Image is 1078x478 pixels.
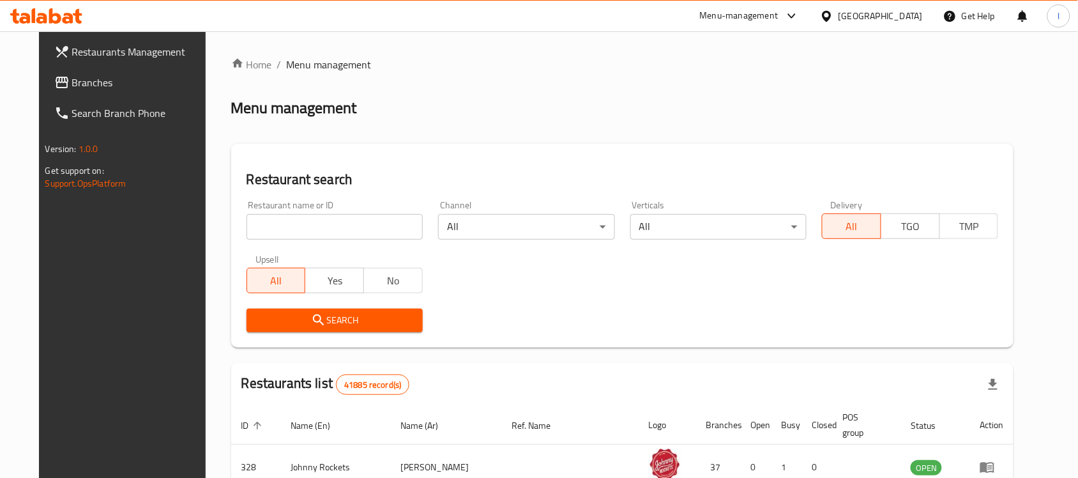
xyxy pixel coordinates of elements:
span: Search Branch Phone [72,105,209,121]
th: Open [741,406,771,445]
div: Menu-management [700,8,778,24]
div: Total records count [336,374,409,395]
span: All [828,217,876,236]
h2: Menu management [231,98,357,118]
span: Restaurants Management [72,44,209,59]
div: All [438,214,614,240]
span: Version: [45,141,77,157]
th: Action [969,406,1013,445]
div: [GEOGRAPHIC_DATA] [839,9,923,23]
button: Yes [305,268,364,293]
span: Search [257,312,413,328]
span: TGO [886,217,935,236]
span: Name (En) [291,418,347,433]
label: Upsell [255,255,279,264]
span: TMP [945,217,994,236]
button: TMP [939,213,999,239]
span: Name (Ar) [400,418,455,433]
th: Closed [802,406,833,445]
span: Branches [72,75,209,90]
label: Delivery [831,201,863,210]
span: No [369,272,418,290]
button: Search [247,309,423,332]
div: All [630,214,807,240]
nav: breadcrumb [231,57,1014,72]
span: Status [911,418,952,433]
h2: Restaurants list [241,374,410,395]
span: Get support on: [45,162,104,179]
span: 41885 record(s) [337,379,409,391]
button: All [247,268,306,293]
button: No [363,268,423,293]
span: All [252,272,301,290]
a: Support.OpsPlatform [45,175,126,192]
a: Search Branch Phone [44,98,219,128]
span: Yes [310,272,359,290]
span: POS group [843,410,886,440]
span: l [1058,9,1059,23]
th: Logo [639,406,696,445]
button: All [822,213,881,239]
th: Busy [771,406,802,445]
button: TGO [881,213,940,239]
a: Restaurants Management [44,36,219,67]
span: ID [241,418,266,433]
a: Branches [44,67,219,98]
span: Ref. Name [512,418,567,433]
a: Home [231,57,272,72]
div: Export file [978,369,1008,400]
span: OPEN [911,461,942,475]
span: Menu management [287,57,372,72]
input: Search for restaurant name or ID.. [247,214,423,240]
span: 1.0.0 [79,141,98,157]
div: Menu [980,459,1003,475]
th: Branches [696,406,741,445]
h2: Restaurant search [247,170,999,189]
li: / [277,57,282,72]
